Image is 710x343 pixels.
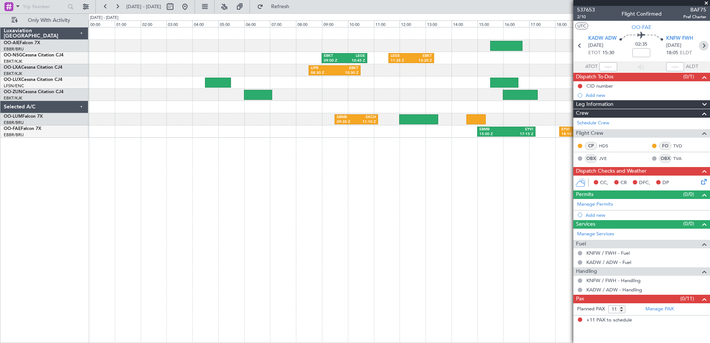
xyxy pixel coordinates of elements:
a: Manage PAX [645,306,674,313]
span: OO-FAE [632,23,652,31]
a: KADW / ADW - Handling [586,287,642,293]
a: KADW / ADW - Fuel [586,259,631,265]
a: TVD [673,143,690,149]
span: OO-FAE [4,127,21,131]
div: 07:00 [270,20,296,27]
span: (0/11) [680,295,694,303]
a: OO-AIEFalcon 7X [4,41,40,45]
a: EBBR/BRU [4,120,24,125]
div: 17:00 [529,20,555,27]
div: 01:00 [115,20,141,27]
div: 11:10 Z [356,120,375,125]
span: [DATE] [588,42,603,49]
span: CR [621,179,627,187]
div: 09:00 [322,20,348,27]
a: JVE [599,155,616,162]
span: CC, [600,179,608,187]
a: LFSN/ENC [4,83,24,89]
a: EBKT/KJK [4,59,22,64]
span: Only With Activity [19,18,78,23]
div: EYVI [506,127,533,132]
span: DP [662,179,669,187]
a: Manage Services [577,231,614,238]
span: (0/0) [683,220,694,228]
div: LEGE [391,53,411,59]
div: 17:15 Z [506,132,533,137]
span: Pax [576,295,584,303]
div: [DATE] - [DATE] [90,15,118,21]
div: OBX [585,154,597,163]
div: FO [659,142,671,150]
label: Planned PAX [577,306,605,313]
div: 09:00 Z [324,58,344,63]
div: EBKT [324,53,344,59]
div: Flight Confirmed [622,10,662,18]
div: Add new [586,212,706,218]
span: Pref Charter [683,14,706,20]
span: Flight Crew [576,129,603,138]
a: HDS [599,143,616,149]
a: Manage Permits [577,201,613,208]
span: ETOT [588,49,600,57]
a: KNFW / FWH - Fuel [586,250,630,256]
a: KNFW / FWH - Handling [586,277,641,284]
a: OO-ZUNCessna Citation CJ4 [4,90,63,94]
span: ALDT [686,63,698,71]
span: Services [576,220,595,229]
div: EYVI [561,127,590,132]
a: EBBR/BRU [4,46,24,52]
div: 10:00 [348,20,374,27]
span: Handling [576,267,597,276]
span: (0/1) [683,73,694,81]
div: EBKT [335,66,358,71]
div: 11:35 Z [391,58,411,63]
span: Dispatch To-Dos [576,73,613,81]
a: EBBR/BRU [4,132,24,138]
div: LIPR [311,66,335,71]
div: 10:45 Z [344,58,365,63]
div: 14:00 [452,20,478,27]
div: LEGE [344,53,365,59]
span: DFC, [639,179,650,187]
span: [DATE] [666,42,681,49]
span: OO-LUM [4,114,22,119]
div: OBX [659,154,671,163]
span: 02:35 [635,41,647,48]
div: 09:30 Z [337,120,356,125]
div: 03:00 [166,20,192,27]
button: Refresh [254,1,298,13]
input: --:-- [599,62,617,71]
div: 06:00 [244,20,270,27]
span: 2/10 [577,14,595,20]
div: 08:30 Z [311,71,335,76]
div: 12:00 [400,20,426,27]
div: CP [585,142,597,150]
span: Leg Information [576,100,613,109]
span: Permits [576,190,593,199]
a: OO-LUMFalcon 7X [4,114,43,119]
div: EBKT [411,53,432,59]
div: 04:00 [192,20,218,27]
span: OO-LUX [4,78,21,82]
div: EBMB [479,127,507,132]
span: [DATE] - [DATE] [126,3,161,10]
div: 13:20 Z [411,58,432,63]
span: OO-NSG [4,53,22,58]
button: UTC [575,23,588,29]
div: CID number [586,83,613,89]
div: 08:00 [296,20,322,27]
a: OO-NSGCessna Citation CJ4 [4,53,63,58]
div: 15:00 Z [479,132,507,137]
span: Refresh [265,4,296,9]
div: 13:00 [426,20,452,27]
div: 10:30 Z [335,71,358,76]
a: OO-LUXCessna Citation CJ4 [4,78,62,82]
a: OO-LXACessna Citation CJ4 [4,65,62,70]
span: Fuel [576,240,586,248]
input: Trip Number [23,1,65,12]
div: 16:00 [503,20,529,27]
span: OO-LXA [4,65,21,70]
div: 00:00 [89,20,115,27]
div: 02:00 [141,20,167,27]
span: Dispatch Checks and Weather [576,167,647,176]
